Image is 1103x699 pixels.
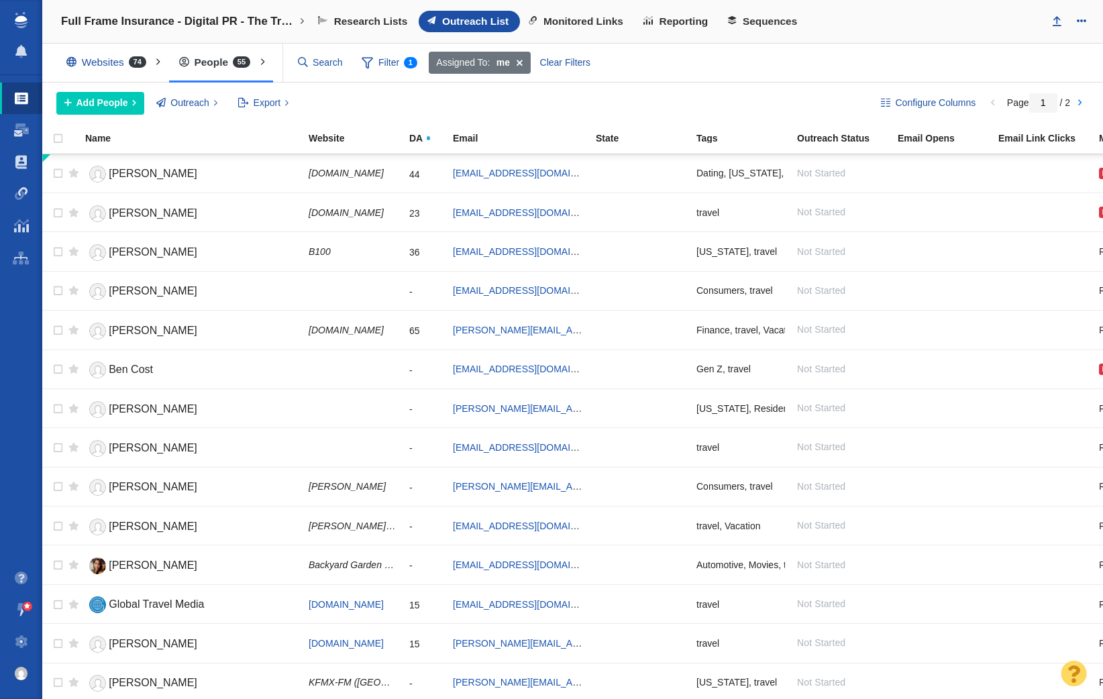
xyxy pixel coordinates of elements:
[293,51,349,74] input: Search
[85,515,297,539] a: [PERSON_NAME]
[696,363,751,375] span: Gen Z, travel
[998,133,1098,143] div: Email Link Clicks
[453,599,612,610] a: [EMAIL_ADDRESS][DOMAIN_NAME]
[596,133,695,143] div: State
[85,358,297,382] a: Ben Cost
[453,677,689,688] a: [PERSON_NAME][EMAIL_ADDRESS][DOMAIN_NAME]
[797,133,896,143] div: Outreach Status
[453,207,612,218] a: [EMAIL_ADDRESS][DOMAIN_NAME]
[998,133,1098,145] a: Email Link Clicks
[109,521,197,532] span: [PERSON_NAME]
[696,441,719,453] span: travel
[453,638,689,649] a: [PERSON_NAME][EMAIL_ADDRESS][DOMAIN_NAME]
[436,56,490,70] span: Assigned To:
[696,207,719,219] span: travel
[334,15,408,28] span: Research Lists
[696,559,806,571] span: Automotive, Movies, travel
[453,521,612,531] a: [EMAIL_ADDRESS][DOMAIN_NAME]
[76,96,128,110] span: Add People
[453,133,594,145] a: Email
[109,403,197,415] span: [PERSON_NAME]
[85,319,297,343] a: [PERSON_NAME]
[409,629,420,650] div: 15
[56,92,144,115] button: Add People
[453,559,612,570] a: [EMAIL_ADDRESS][DOMAIN_NAME]
[743,15,797,28] span: Sequences
[109,481,197,492] span: [PERSON_NAME]
[85,241,297,264] a: [PERSON_NAME]
[696,133,796,145] a: Tags
[309,246,331,257] span: B100
[898,133,997,143] div: Email Opens
[85,280,297,303] a: [PERSON_NAME]
[696,676,777,688] span: Texas, travel
[453,285,612,296] a: [EMAIL_ADDRESS][DOMAIN_NAME]
[309,168,384,178] span: [DOMAIN_NAME]
[635,11,719,32] a: Reporting
[85,633,297,656] a: [PERSON_NAME]
[85,133,307,143] div: Name
[85,593,297,616] a: Global Travel Media
[309,207,384,218] span: [DOMAIN_NAME]
[660,15,708,28] span: Reporting
[696,167,923,179] span: Dating, New York, Sexual Wellness/Behavior, travel
[309,133,408,143] div: Website
[696,637,719,649] span: travel
[230,92,297,115] button: Export
[409,237,420,258] div: 36
[453,168,612,178] a: [EMAIL_ADDRESS][DOMAIN_NAME]
[85,398,297,421] a: [PERSON_NAME]
[797,133,896,145] a: Outreach Status
[85,202,297,225] a: [PERSON_NAME]
[85,133,307,145] a: Name
[109,168,197,179] span: [PERSON_NAME]
[453,442,612,453] a: [EMAIL_ADDRESS][DOMAIN_NAME]
[404,57,417,68] span: 1
[109,325,197,336] span: [PERSON_NAME]
[109,677,197,688] span: [PERSON_NAME]
[532,52,598,74] div: Clear Filters
[309,599,384,610] a: [DOMAIN_NAME]
[109,207,197,219] span: [PERSON_NAME]
[409,159,420,180] div: 44
[409,590,420,611] div: 15
[453,403,767,414] a: [PERSON_NAME][EMAIL_ADDRESS][PERSON_NAME][DOMAIN_NAME]
[409,472,413,494] div: -
[1007,97,1070,108] span: Page / 2
[109,638,197,649] span: [PERSON_NAME]
[85,162,297,186] a: [PERSON_NAME]
[696,246,777,258] span: Iowa, travel
[85,437,297,460] a: [PERSON_NAME]
[409,433,413,454] div: -
[309,638,384,649] a: [DOMAIN_NAME]
[409,550,413,572] div: -
[496,56,510,70] strong: me
[453,133,594,143] div: Email
[874,92,984,115] button: Configure Columns
[453,246,612,257] a: [EMAIL_ADDRESS][DOMAIN_NAME]
[85,476,297,499] a: [PERSON_NAME]
[696,480,773,492] span: Consumers, travel
[409,276,413,298] div: -
[696,520,760,532] span: travel, Vacation
[85,554,297,578] a: [PERSON_NAME]
[354,50,425,76] span: Filter
[696,402,921,415] span: New York, Residential Real Estate, travel, Vacation
[696,284,773,297] span: Consumers, travel
[409,394,413,415] div: -
[109,364,153,375] span: Ben Cost
[898,133,997,145] a: Email Opens
[696,324,799,336] span: Finance, travel, Vacation
[419,11,520,32] a: Outreach List
[409,133,452,145] a: DA
[149,92,225,115] button: Outreach
[56,47,162,78] div: Websites
[109,246,197,258] span: [PERSON_NAME]
[409,315,420,337] div: 65
[309,677,561,688] span: KFMX-FM ([GEOGRAPHIC_DATA], [GEOGRAPHIC_DATA])
[543,15,623,28] span: Monitored Links
[109,285,197,297] span: [PERSON_NAME]
[109,559,197,571] span: [PERSON_NAME]
[61,15,296,28] h4: Full Frame Insurance - Digital PR - The Travel Photo Trust Index: How Images Shape Travel Plans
